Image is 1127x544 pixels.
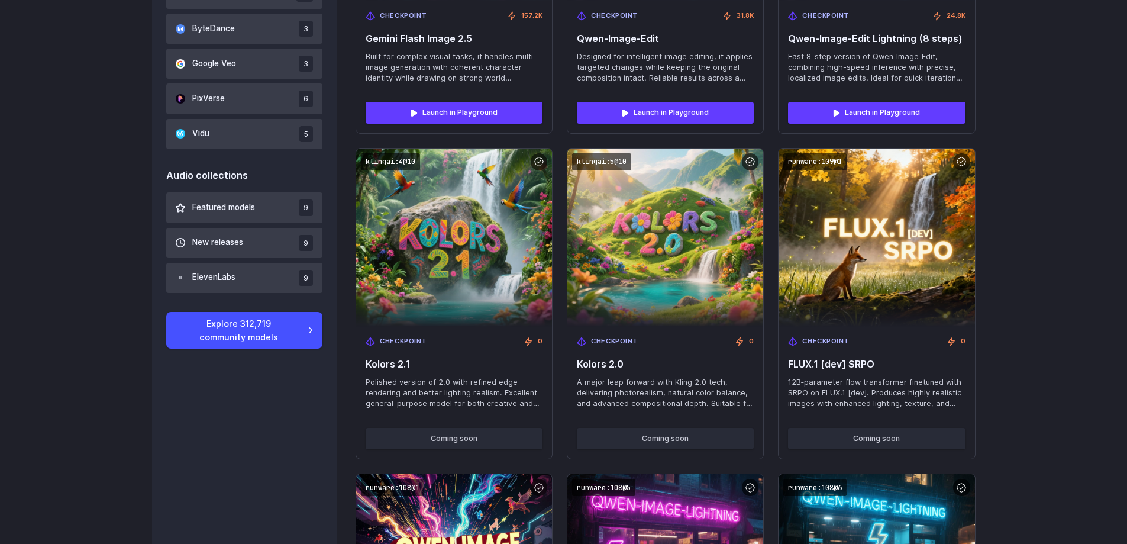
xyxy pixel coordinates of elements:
span: Designed for intelligent image editing, it applies targeted changes while keeping the original co... [577,51,754,83]
span: 31.8K [737,11,754,21]
button: Google Veo 3 [166,49,323,79]
span: Featured models [192,201,255,214]
span: 6 [299,91,313,107]
button: ByteDance 3 [166,14,323,44]
button: Vidu 5 [166,119,323,149]
button: PixVerse 6 [166,83,323,114]
button: Coming soon [577,428,754,449]
span: 9 [299,270,313,286]
span: Fast 8-step version of Qwen‑Image‑Edit, combining high-speed inference with precise, localized im... [788,51,965,83]
span: 0 [749,336,754,347]
a: Launch in Playground [366,102,542,123]
span: 0 [961,336,965,347]
code: runware:108@6 [783,479,847,496]
img: Kolors 2.1 [356,149,552,327]
span: PixVerse [192,92,225,105]
button: Coming soon [788,428,965,449]
span: 3 [299,21,313,37]
span: Checkpoint [802,336,850,347]
button: ElevenLabs 9 [166,263,323,293]
button: Coming soon [366,428,542,449]
span: Checkpoint [380,11,427,21]
a: Launch in Playground [788,102,965,123]
span: 24.8K [947,11,965,21]
span: ByteDance [192,22,235,36]
span: 157.2K [521,11,542,21]
div: Audio collections [166,168,323,184]
span: Qwen‑Image‑Edit [577,33,754,44]
span: New releases [192,236,243,249]
code: klingai:5@10 [572,153,631,170]
a: Launch in Playground [577,102,754,123]
span: 0 [538,336,542,347]
img: FLUX.1 [dev] SRPO [779,149,974,327]
span: 9 [299,199,313,215]
span: Polished version of 2.0 with refined edge rendering and better lighting realism. Excellent genera... [366,377,542,409]
code: runware:108@5 [572,479,635,496]
span: 12B‑parameter flow transformer finetuned with SRPO on FLUX.1 [dev]. Produces highly realistic ima... [788,377,965,409]
span: 3 [299,56,313,72]
span: FLUX.1 [dev] SRPO [788,359,965,370]
code: runware:108@1 [361,479,424,496]
a: Explore 312,719 community models [166,312,323,349]
code: runware:109@1 [783,153,847,170]
code: klingai:4@10 [361,153,420,170]
span: Gemini Flash Image 2.5 [366,33,542,44]
button: New releases 9 [166,228,323,258]
span: Kolors 2.0 [577,359,754,370]
span: Checkpoint [591,336,638,347]
span: Checkpoint [802,11,850,21]
span: Vidu [192,127,209,140]
span: Built for complex visual tasks, it handles multi-image generation with coherent character identit... [366,51,542,83]
button: Featured models 9 [166,192,323,223]
span: 9 [299,235,313,251]
span: 5 [299,126,313,142]
span: Qwen‑Image‑Edit Lightning (8 steps) [788,33,965,44]
span: Google Veo [192,57,236,70]
span: Checkpoint [380,336,427,347]
span: A major leap forward with Kling 2.0 tech, delivering photorealism, natural color balance, and adv... [577,377,754,409]
span: Kolors 2.1 [366,359,542,370]
img: Kolors 2.0 [567,149,763,327]
span: ElevenLabs [192,271,235,284]
span: Checkpoint [591,11,638,21]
